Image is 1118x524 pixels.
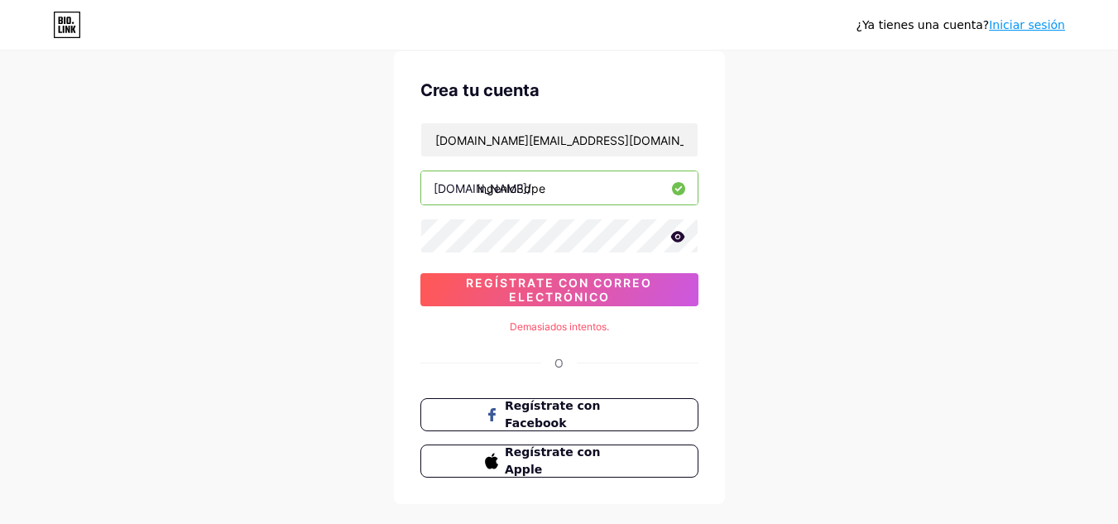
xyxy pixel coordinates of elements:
[989,18,1065,31] a: Iniciar sesión
[505,399,600,430] font: Regístrate con Facebook
[510,320,609,333] font: Demasiados intentos.
[554,356,564,370] font: O
[856,18,990,31] font: ¿Ya tienes una cuenta?
[420,80,540,100] font: Crea tu cuenta
[505,445,600,476] font: Regístrate con Apple
[421,171,698,204] input: nombre de usuario
[420,273,698,306] button: Regístrate con correo electrónico
[420,445,698,478] button: Regístrate con Apple
[434,181,531,195] font: [DOMAIN_NAME]/
[420,398,698,431] button: Regístrate con Facebook
[466,276,652,304] font: Regístrate con correo electrónico
[421,123,698,156] input: Correo electrónico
